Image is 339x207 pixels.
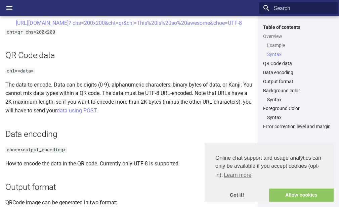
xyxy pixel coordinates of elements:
a: Output format [263,79,334,85]
a: QR Code data [263,60,334,66]
a: Syntax [267,51,334,57]
a: dismiss cookie message [205,189,269,202]
a: Syntax [267,114,334,120]
a: Error correction level and margin [263,123,334,130]
p: QRCode image can be generated in two format: [5,198,252,207]
a: Syntax [267,97,334,103]
label: Table of contents [259,24,338,30]
input: Search [259,2,338,14]
a: Foreground Color [263,105,334,111]
p: How to encode the data in the QR code. Currently only UTF-8 is supported. [5,159,252,168]
a: Background color [263,88,334,94]
a: [URL][DOMAIN_NAME]? chs=200x200&cht=qr&chl=This%20is%20so%20awesome&choe=UTF-8 [16,20,242,26]
nav: Foreground Color [263,114,334,120]
code: chl=<data> [5,68,35,74]
p: The data to encode. Data can be digits (0-9), alphanumeric characters, binary bytes of data, or K... [5,81,252,115]
h2: Output format [5,181,252,193]
nav: Overview [263,42,334,57]
h2: QR Code data [5,49,252,61]
div: cookieconsent [205,143,334,202]
span: Online chat support and usage analytics can only be available if you accept cookies (opt-in). [215,154,323,180]
a: Data encoding [263,69,334,75]
a: data using POST [57,107,96,114]
nav: Table of contents [259,24,338,130]
code: choe=<output_encoding> [5,147,67,153]
h2: Data encoding [5,128,252,140]
nav: Background color [263,97,334,103]
code: cht=qr chs=200x200 [5,29,56,35]
a: allow cookies [269,189,334,202]
a: Example [267,42,334,48]
a: learn more about cookies [223,170,252,180]
a: Overview [263,33,334,39]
